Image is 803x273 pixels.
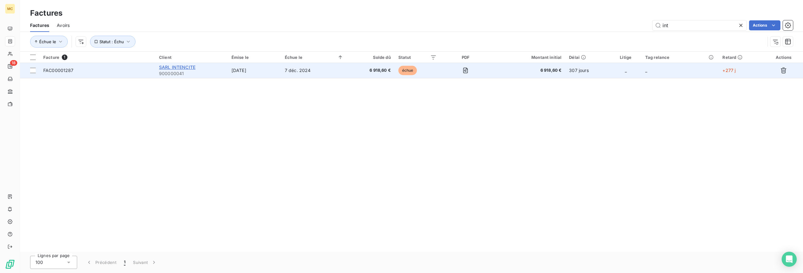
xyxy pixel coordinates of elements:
[5,4,15,14] div: MC
[39,39,56,44] span: Échue le
[614,55,638,60] div: Litige
[495,67,562,74] span: 6 918,60 €
[30,36,68,48] button: Échue le
[722,68,736,73] span: +277 j
[782,252,797,267] div: Open Intercom Messenger
[565,63,610,78] td: 307 jours
[722,55,760,60] div: Retard
[30,22,49,28] span: Factures
[625,68,627,73] span: _
[231,55,277,60] div: Émise le
[62,54,67,60] span: 1
[351,55,391,60] div: Solde dû
[749,20,780,30] button: Actions
[228,63,281,78] td: [DATE]
[285,55,343,60] div: Échue le
[645,55,715,60] div: Tag relance
[398,66,417,75] span: échue
[99,39,124,44] span: Statut : Échu
[10,60,17,66] span: 18
[43,55,59,60] span: Facture
[120,256,129,269] button: 1
[129,256,161,269] button: Suivant
[35,259,43,265] span: 100
[768,55,799,60] div: Actions
[652,20,747,30] input: Rechercher
[281,63,347,78] td: 7 déc. 2024
[645,68,647,73] span: _
[159,55,224,60] div: Client
[444,55,487,60] div: PDF
[159,64,195,70] span: SARL INTENCITE
[82,256,120,269] button: Précédent
[90,36,136,48] button: Statut : Échu
[398,55,437,60] div: Statut
[569,55,606,60] div: Délai
[159,70,224,77] span: 900000041
[43,68,74,73] span: FAC00001287
[124,259,125,265] span: 1
[351,67,391,74] span: 6 918,60 €
[495,55,562,60] div: Montant initial
[57,22,70,28] span: Avoirs
[30,8,62,19] h3: Factures
[5,259,15,269] img: Logo LeanPay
